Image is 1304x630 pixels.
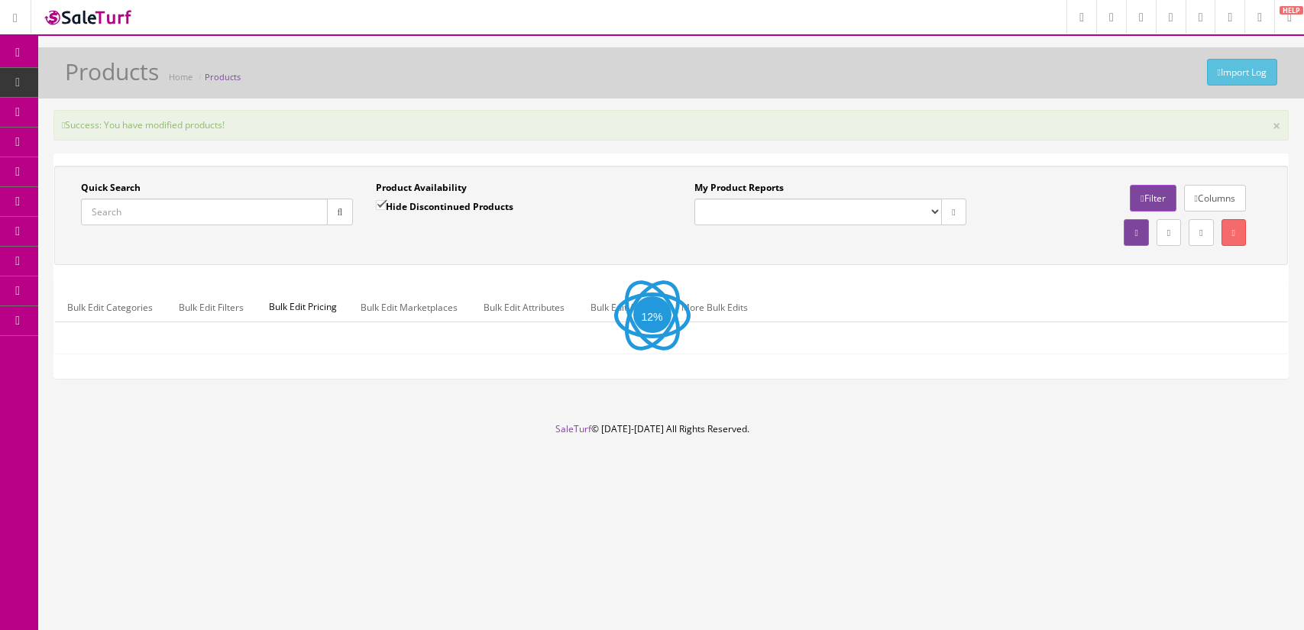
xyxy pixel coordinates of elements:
[43,7,134,27] img: SaleTurf
[376,200,386,210] input: Hide Discontinued Products
[669,292,760,322] a: More Bulk Edits
[578,292,668,322] a: Bulk Edit Active
[81,199,328,225] input: Search
[376,199,513,214] label: Hide Discontinued Products
[205,71,241,82] a: Products
[1184,185,1246,212] a: Columns
[81,181,141,195] label: Quick Search
[1207,59,1277,86] a: Import Log
[169,71,193,82] a: Home
[65,59,159,84] h1: Products
[167,292,256,322] a: Bulk Edit Filters
[257,292,348,321] span: Bulk Edit Pricing
[1280,6,1303,15] span: HELP
[1273,118,1280,132] button: ×
[471,292,577,322] a: Bulk Edit Attributes
[348,292,470,322] a: Bulk Edit Marketplaces
[694,181,784,195] label: My Product Reports
[376,181,467,195] label: Product Availability
[555,422,591,435] a: SaleTurf
[55,292,165,322] a: Bulk Edit Categories
[1130,185,1176,212] a: Filter
[53,110,1289,141] div: Success: You have modified products!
